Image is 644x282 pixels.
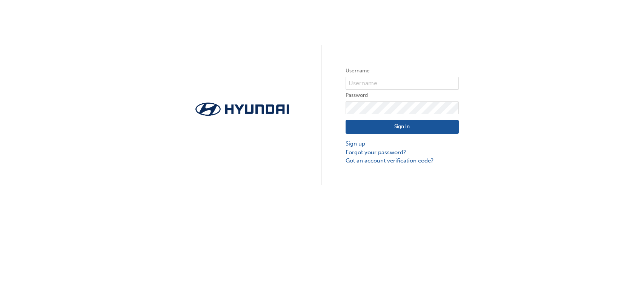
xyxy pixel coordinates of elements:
[346,91,459,100] label: Password
[346,139,459,148] a: Sign up
[346,148,459,157] a: Forgot your password?
[346,66,459,75] label: Username
[346,156,459,165] a: Got an account verification code?
[186,100,299,118] img: Trak
[346,77,459,90] input: Username
[346,120,459,134] button: Sign In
